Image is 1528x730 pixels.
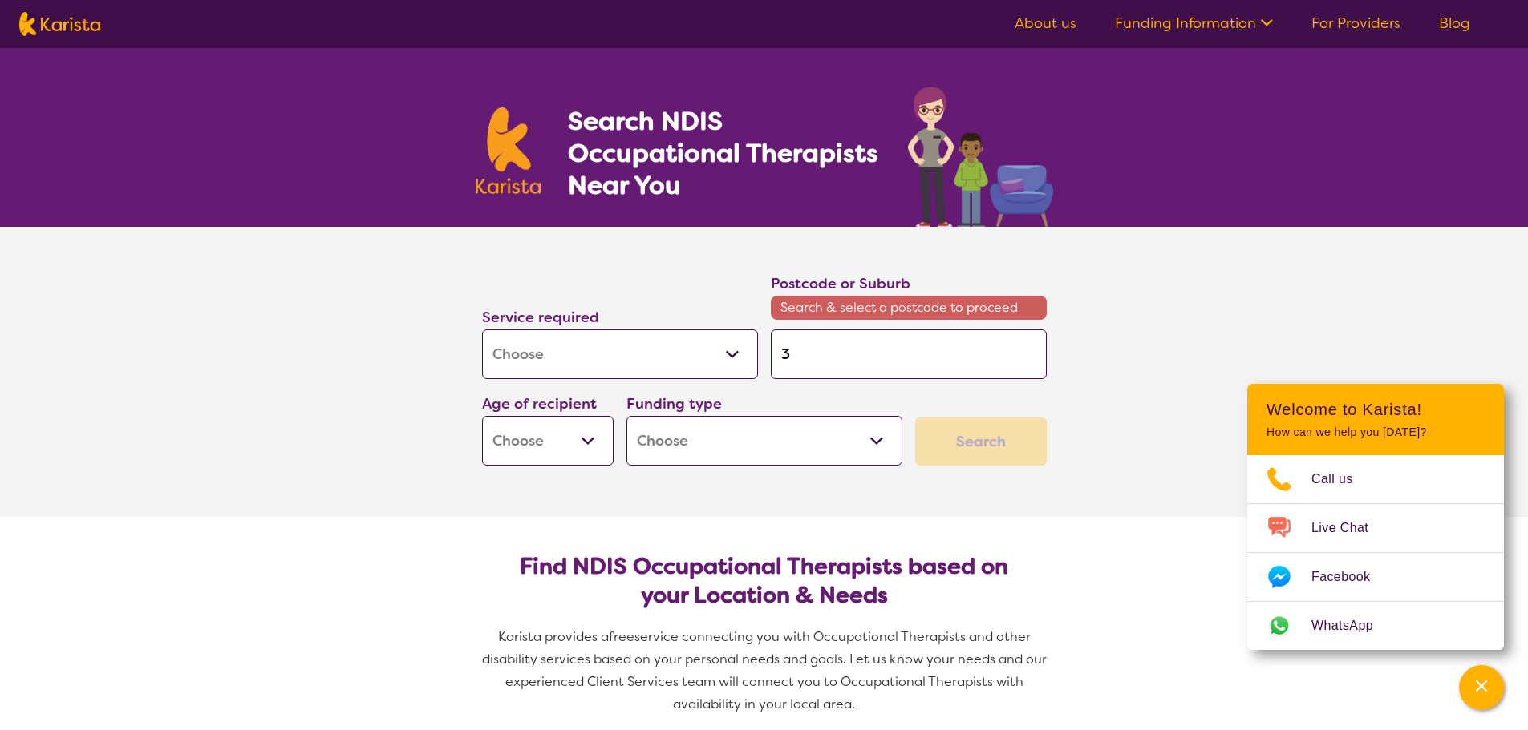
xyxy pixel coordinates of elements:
[626,394,722,413] label: Funding type
[1267,425,1485,439] p: How can we help you [DATE]?
[1311,467,1372,491] span: Call us
[19,12,100,36] img: Karista logo
[1267,400,1485,419] h2: Welcome to Karista!
[482,308,599,327] label: Service required
[1311,14,1400,33] a: For Providers
[1311,614,1392,638] span: WhatsApp
[1015,14,1076,33] a: About us
[609,628,634,645] span: free
[1459,665,1504,710] button: Channel Menu
[1439,14,1470,33] a: Blog
[495,552,1034,610] h2: Find NDIS Occupational Therapists based on your Location & Needs
[482,628,1050,712] span: service connecting you with Occupational Therapists and other disability services based on your p...
[771,329,1047,379] input: Type
[771,296,1047,320] span: Search & select a postcode to proceed
[568,105,880,201] h1: Search NDIS Occupational Therapists Near You
[1311,565,1389,589] span: Facebook
[482,394,597,413] label: Age of recipient
[1247,602,1504,650] a: Web link opens in a new tab.
[1115,14,1273,33] a: Funding Information
[1247,455,1504,650] ul: Choose channel
[476,107,541,194] img: Karista logo
[1311,516,1388,540] span: Live Chat
[1247,384,1504,650] div: Channel Menu
[498,628,609,645] span: Karista provides a
[771,274,910,293] label: Postcode or Suburb
[908,87,1053,227] img: occupational-therapy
